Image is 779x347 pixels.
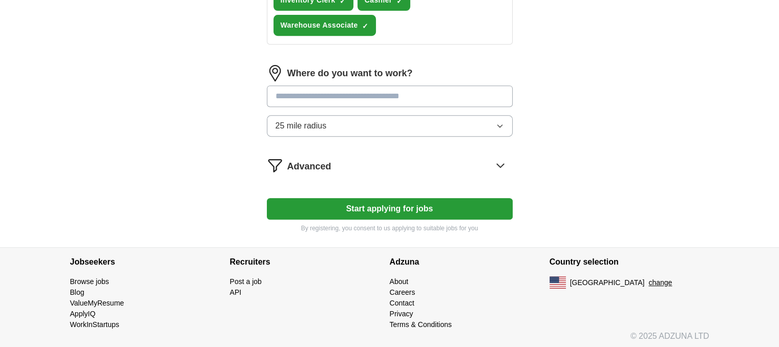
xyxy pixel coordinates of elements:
[550,248,709,276] h4: Country selection
[70,310,96,318] a: ApplyIQ
[390,310,413,318] a: Privacy
[287,67,413,80] label: Where do you want to work?
[70,277,109,286] a: Browse jobs
[230,288,242,296] a: API
[362,22,368,30] span: ✓
[267,65,283,81] img: location.png
[281,20,358,31] span: Warehouse Associate
[70,299,124,307] a: ValueMyResume
[570,277,645,288] span: [GEOGRAPHIC_DATA]
[273,15,376,36] button: Warehouse Associate✓
[276,120,327,132] span: 25 mile radius
[390,299,414,307] a: Contact
[267,224,513,233] p: By registering, you consent to us applying to suitable jobs for you
[70,320,119,329] a: WorkInStartups
[390,320,452,329] a: Terms & Conditions
[390,288,415,296] a: Careers
[287,160,331,174] span: Advanced
[230,277,262,286] a: Post a job
[267,157,283,174] img: filter
[70,288,85,296] a: Blog
[267,115,513,137] button: 25 mile radius
[267,198,513,220] button: Start applying for jobs
[390,277,409,286] a: About
[550,276,566,289] img: US flag
[648,277,672,288] button: change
